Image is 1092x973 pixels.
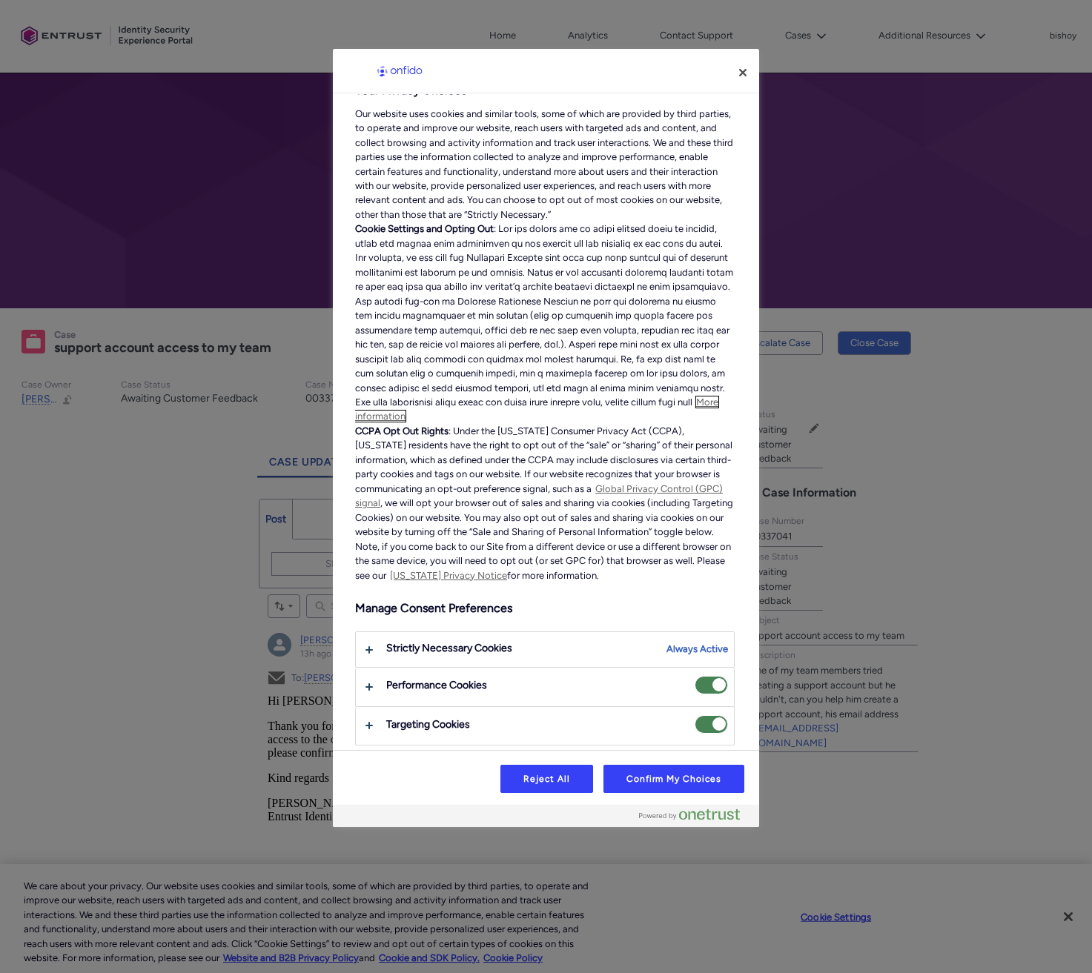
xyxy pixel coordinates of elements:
[639,808,740,820] img: Powered by OneTrust Opens in a new Tab
[355,425,449,436] b: CCPA Opt Out Rights
[355,223,494,234] b: Cookie Settings and Opting Out
[390,570,507,581] a: [US_STATE] Privacy Notice
[500,765,593,793] button: Reject All
[333,49,759,827] div: Your Privacy Choices
[603,765,744,793] button: Confirm My Choices
[639,808,752,827] a: Powered by OneTrust Opens in a new Tab
[727,56,759,89] button: Close
[695,676,728,694] span: Performance Cookies
[355,107,735,582] div: Our website uses cookies and similar tools, some of which are provided by third parties, to opera...
[355,56,444,86] div: Onfido Logo
[355,601,735,624] h3: Manage Consent Preferences
[695,715,728,734] span: Targeting Cookies
[333,49,759,827] div: Preference center
[370,56,429,86] img: Onfido Logo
